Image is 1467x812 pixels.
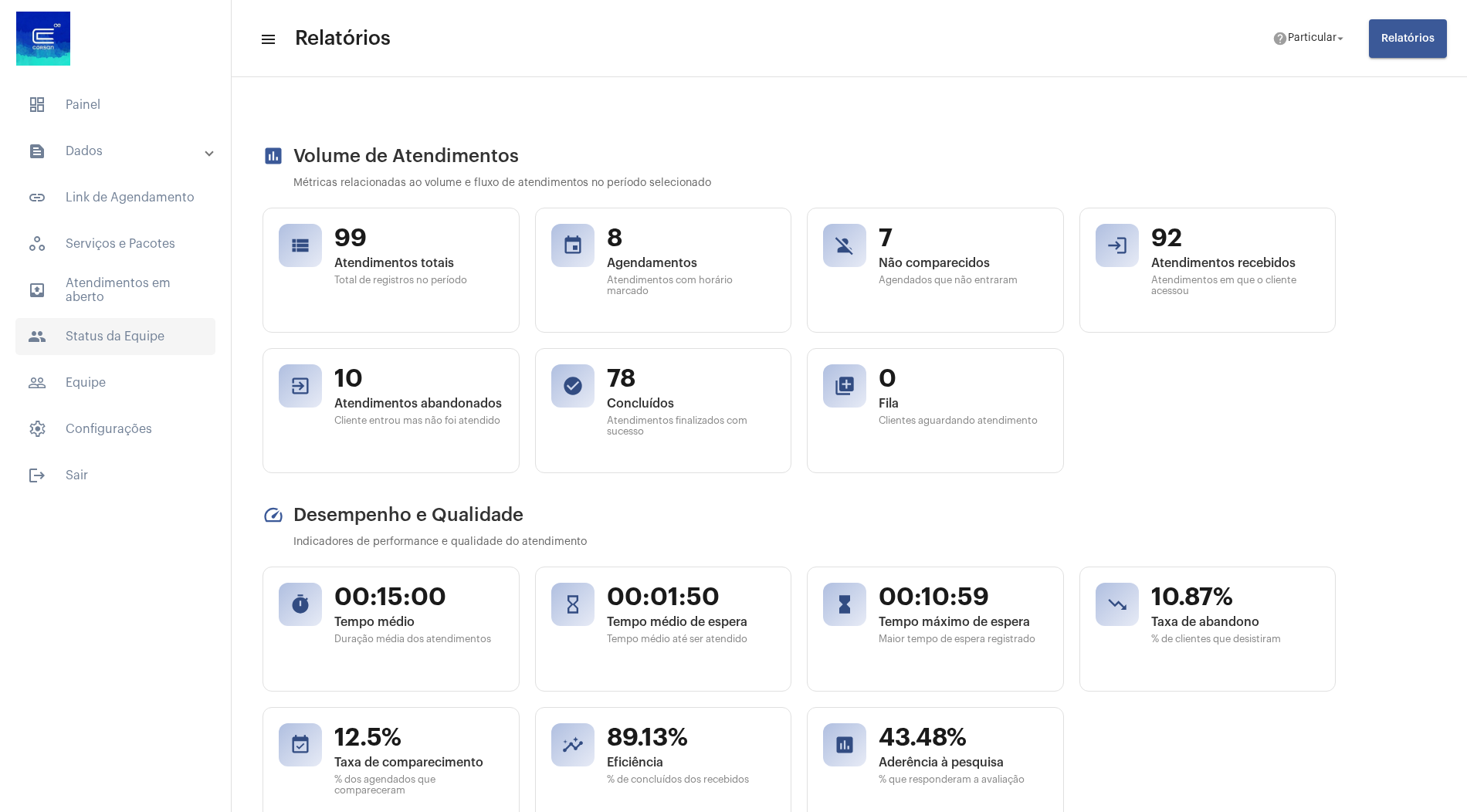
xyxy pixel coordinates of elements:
[15,411,215,448] span: Configurações
[607,364,776,394] span: 78
[290,734,311,756] mat-icon: event_available
[562,375,584,397] mat-icon: check_circle
[293,178,1336,189] p: Métricas relacionadas ao volume e fluxo de atendimentos no período selecionado
[15,86,215,123] span: Painel
[15,179,215,216] span: Link de Agendamento
[1151,634,1320,645] span: % de clientes que desistiram
[607,723,776,753] span: 89.13%
[1151,583,1320,612] span: 10.87%
[334,275,503,286] span: Total de registros no período
[334,364,503,394] span: 10
[334,615,503,629] span: Tempo médio
[879,723,1048,753] span: 43.48%
[15,318,215,355] span: Status da Equipe
[1369,19,1447,58] button: Relatórios
[28,142,206,161] mat-panel-title: Dados
[293,536,1336,548] p: Indicadores de performance e qualidade do atendimento
[879,756,1048,770] span: Aderência à pesquisa
[28,281,46,299] mat-icon: sidenav icon
[1106,594,1128,615] mat-icon: trending_down
[562,594,584,615] mat-icon: hourglass_empty
[28,466,46,485] mat-icon: sidenav icon
[334,634,503,645] span: Duração média dos atendimentos
[834,734,855,756] mat-icon: poll
[28,96,46,114] span: sidenav icon
[562,734,584,756] mat-icon: insights
[12,8,74,69] img: d4669ae0-8c07-2337-4f67-34b0df7f5ae4.jpeg
[607,634,776,645] span: Tempo médio até ser atendido
[1333,32,1347,46] mat-icon: arrow_drop_down
[607,615,776,629] span: Tempo médio de espera
[562,235,584,256] mat-icon: event
[9,133,231,170] mat-expansion-panel-header: sidenav iconDados
[834,594,855,615] mat-icon: hourglass_full
[290,235,311,256] mat-icon: view_list
[15,364,215,401] span: Equipe
[879,256,1048,270] span: Não comparecidos
[1106,235,1128,256] mat-icon: login
[607,415,776,437] span: Atendimentos finalizados com sucesso
[1288,33,1337,44] span: Particular
[290,594,311,615] mat-icon: timer
[1151,615,1320,629] span: Taxa de abandono
[290,375,311,397] mat-icon: exit_to_app
[879,364,1048,394] span: 0
[1151,256,1320,270] span: Atendimentos recebidos
[879,224,1048,253] span: 7
[334,583,503,612] span: 00:15:00
[879,397,1048,411] span: Fila
[1151,224,1320,253] span: 92
[607,256,776,270] span: Agendamentos
[879,634,1048,645] span: Maior tempo de espera registrado
[1381,33,1435,44] span: Relatórios
[879,774,1048,785] span: % que responderam a avaliação
[259,30,275,49] mat-icon: sidenav icon
[1263,23,1357,54] button: Particular
[334,256,503,270] span: Atendimentos totais
[28,420,46,438] span: sidenav icon
[28,327,46,346] mat-icon: sidenav icon
[28,374,46,392] mat-icon: sidenav icon
[334,756,503,770] span: Taxa de comparecimento
[607,275,776,296] span: Atendimentos com horário marcado
[834,235,855,256] mat-icon: person_off
[879,615,1048,629] span: Tempo máximo de espera
[263,145,284,167] mat-icon: assessment
[1272,31,1288,46] mat-icon: help
[607,774,776,785] span: % de concluídos dos recebidos
[607,756,776,770] span: Eficiência
[295,26,391,51] span: Relatórios
[1151,275,1320,296] span: Atendimentos em que o cliente acessou
[607,583,776,612] span: 00:01:50
[607,397,776,411] span: Concluídos
[15,225,215,262] span: Serviços e Pacotes
[334,415,503,426] span: Cliente entrou mas não foi atendido
[28,142,46,161] mat-icon: sidenav icon
[334,397,503,411] span: Atendimentos abandonados
[879,583,1048,612] span: 00:10:59
[607,224,776,253] span: 8
[334,723,503,753] span: 12.5%
[879,275,1048,286] span: Agendados que não entraram
[263,145,1336,167] h2: Volume de Atendimentos
[28,235,46,253] span: sidenav icon
[263,504,284,526] mat-icon: speed
[28,188,46,207] mat-icon: sidenav icon
[334,774,503,796] span: % dos agendados que compareceram
[15,457,215,494] span: Sair
[263,504,1336,526] h2: Desempenho e Qualidade
[834,375,855,397] mat-icon: queue
[15,272,215,309] span: Atendimentos em aberto
[334,224,503,253] span: 99
[879,415,1048,426] span: Clientes aguardando atendimento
